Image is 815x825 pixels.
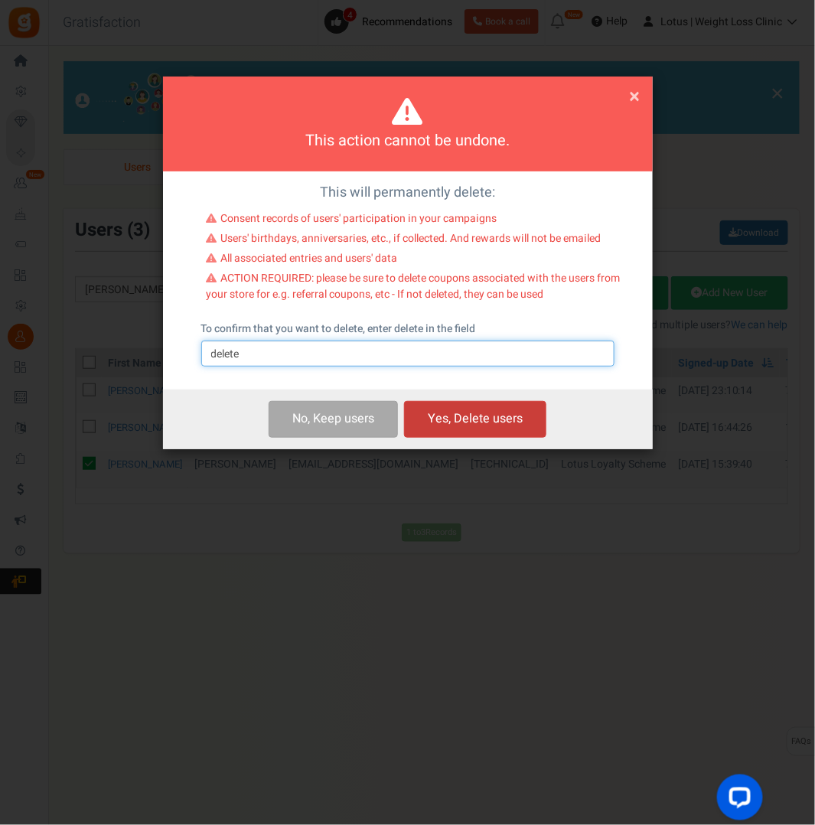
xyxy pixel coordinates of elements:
[206,251,620,271] li: All associated entries and users' data
[206,211,620,231] li: Consent records of users' participation in your campaigns
[206,231,620,251] li: Users' birthdays, anniversaries, etc., if collected. And rewards will not be emailed
[182,130,634,152] h4: This action cannot be undone.
[630,82,641,111] span: ×
[201,341,615,367] input: delete
[269,401,398,437] button: No, Keep users
[206,271,620,306] li: ACTION REQUIRED: please be sure to delete coupons associated with the users from your store for e...
[201,321,476,337] label: To confirm that you want to delete, enter delete in the field
[404,401,546,437] button: Yes, Delete users
[368,409,374,428] span: s
[174,183,641,203] p: This will permanently delete:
